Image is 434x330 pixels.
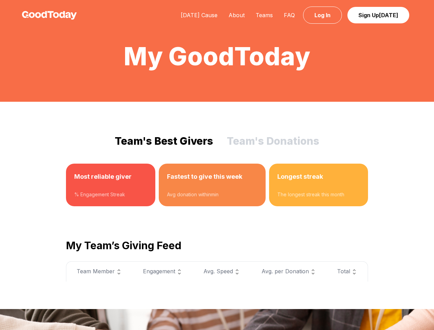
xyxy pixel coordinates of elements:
h3: Fastest to give this week [167,172,258,181]
a: [DATE] Cause [175,12,223,19]
div: % Engagement Streak [74,191,147,198]
button: Team's Donations [227,135,319,147]
a: FAQ [278,12,300,19]
img: GoodToday [22,11,77,20]
span: [DATE] [379,12,398,19]
a: Teams [250,12,278,19]
div: Avg donation within min [167,191,258,198]
button: Team's Best Givers [115,135,213,147]
div: Avg. Speed [202,267,243,276]
div: Engagement [141,267,185,276]
h2: My Team’s Giving Feed [66,239,368,252]
h3: Longest streak [277,172,360,181]
div: Team Member [75,267,125,276]
div: Total [336,267,359,276]
div: The longest streak this month [277,191,360,198]
a: Log In [303,7,342,24]
a: About [223,12,250,19]
h3: Most reliable giver [74,172,147,181]
a: Sign Up[DATE] [347,7,409,23]
div: Avg. per Donation [259,267,320,276]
